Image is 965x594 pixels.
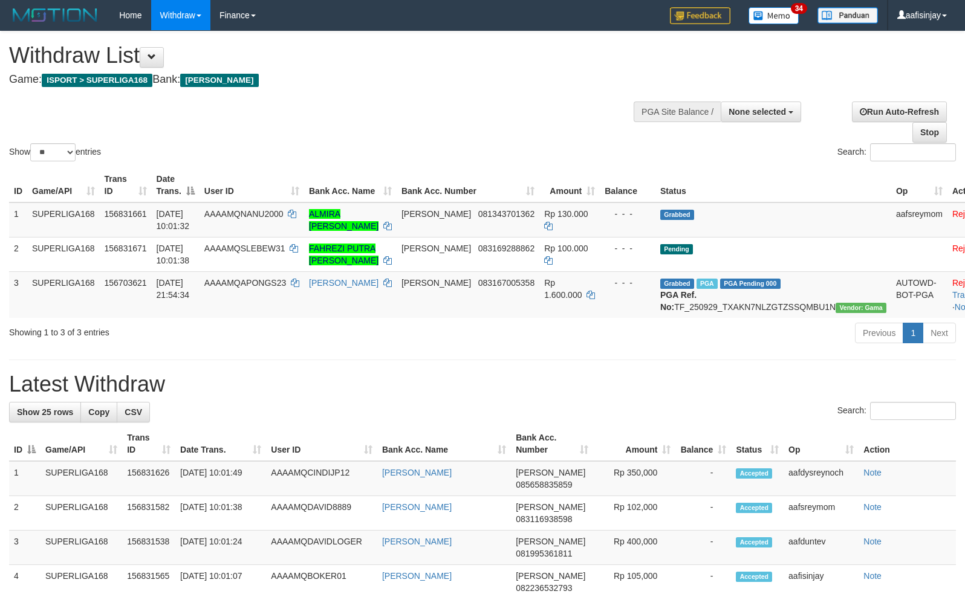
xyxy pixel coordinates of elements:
td: - [675,531,731,565]
img: Button%20Memo.svg [749,7,799,24]
th: Trans ID: activate to sort column ascending [122,427,175,461]
th: Op: activate to sort column ascending [891,168,947,202]
span: Pending [660,244,693,254]
span: AAAAMQSLEBEW31 [204,244,285,253]
td: TF_250929_TXAKN7NLZGTZSSQMBU1N [655,271,891,318]
span: [DATE] 10:01:38 [157,244,190,265]
th: User ID: activate to sort column ascending [200,168,304,202]
span: Rp 100.000 [544,244,588,253]
span: Vendor URL: https://trx31.1velocity.biz [836,303,886,313]
a: Copy [80,402,117,422]
a: Note [863,537,882,546]
td: aafduntev [784,531,859,565]
td: [DATE] 10:01:38 [175,496,266,531]
img: Feedback.jpg [670,7,730,24]
td: 156831538 [122,531,175,565]
td: 2 [9,496,41,531]
a: CSV [117,402,150,422]
td: AAAAMQDAVID8889 [266,496,377,531]
span: CSV [125,407,142,417]
td: 3 [9,531,41,565]
button: None selected [721,102,801,122]
a: FAHREZI PUTRA [PERSON_NAME] [309,244,379,265]
input: Search: [870,143,956,161]
span: Copy 085658835859 to clipboard [516,480,572,489]
span: [PERSON_NAME] [516,571,585,581]
th: Amount: activate to sort column ascending [593,427,675,461]
span: [PERSON_NAME] [180,74,258,87]
a: Run Auto-Refresh [852,102,947,122]
span: [PERSON_NAME] [401,209,471,219]
td: AUTOWD-BOT-PGA [891,271,947,318]
td: SUPERLIGA168 [41,461,122,496]
td: Rp 350,000 [593,461,675,496]
b: PGA Ref. No: [660,290,697,312]
label: Search: [837,402,956,420]
h1: Withdraw List [9,44,631,68]
th: Status [655,168,891,202]
label: Search: [837,143,956,161]
a: Stop [912,122,947,143]
th: Game/API: activate to sort column ascending [41,427,122,461]
a: [PERSON_NAME] [382,502,452,512]
span: Copy [88,407,109,417]
span: ISPORT > SUPERLIGA168 [42,74,152,87]
span: Show 25 rows [17,407,73,417]
th: Balance [600,168,655,202]
h4: Game: Bank: [9,74,631,86]
a: [PERSON_NAME] [382,537,452,546]
th: Date Trans.: activate to sort column ascending [175,427,266,461]
th: Action [859,427,956,461]
a: Note [863,502,882,512]
span: [PERSON_NAME] [401,278,471,288]
td: Rp 400,000 [593,531,675,565]
span: [PERSON_NAME] [516,468,585,477]
span: 156703621 [105,278,147,288]
td: aafdysreynoch [784,461,859,496]
a: 1 [903,323,923,343]
span: AAAAMQNANU2000 [204,209,284,219]
span: Grabbed [660,210,694,220]
th: Date Trans.: activate to sort column descending [152,168,200,202]
a: [PERSON_NAME] [382,571,452,581]
th: Balance: activate to sort column ascending [675,427,731,461]
th: Bank Acc. Number: activate to sort column ascending [511,427,593,461]
span: Copy 081343701362 to clipboard [478,209,534,219]
td: 3 [9,271,27,318]
div: - - - [605,242,651,254]
th: Bank Acc. Name: activate to sort column ascending [304,168,397,202]
a: Previous [855,323,903,343]
td: SUPERLIGA168 [27,271,100,318]
span: Marked by aafchhiseyha [697,279,718,289]
th: Op: activate to sort column ascending [784,427,859,461]
a: Note [863,468,882,477]
a: Show 25 rows [9,402,81,422]
h1: Latest Withdraw [9,372,956,396]
input: Search: [870,402,956,420]
span: [PERSON_NAME] [401,244,471,253]
th: Bank Acc. Number: activate to sort column ascending [397,168,539,202]
span: 156831661 [105,209,147,219]
span: Accepted [736,503,772,513]
img: MOTION_logo.png [9,6,101,24]
span: [DATE] 21:54:34 [157,278,190,300]
a: Note [863,571,882,581]
td: - [675,461,731,496]
img: panduan.png [817,7,878,24]
span: Rp 1.600.000 [544,278,582,300]
th: User ID: activate to sort column ascending [266,427,377,461]
td: 156831626 [122,461,175,496]
a: ALMIRA [PERSON_NAME] [309,209,379,231]
span: Copy 083169288862 to clipboard [478,244,534,253]
td: aafsreymom [784,496,859,531]
select: Showentries [30,143,76,161]
span: Grabbed [660,279,694,289]
span: PGA Pending [720,279,781,289]
div: PGA Site Balance / [634,102,721,122]
span: Copy 083116938598 to clipboard [516,514,572,524]
td: 1 [9,202,27,237]
th: ID [9,168,27,202]
td: 156831582 [122,496,175,531]
span: Copy 082236532793 to clipboard [516,583,572,593]
span: 156831671 [105,244,147,253]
